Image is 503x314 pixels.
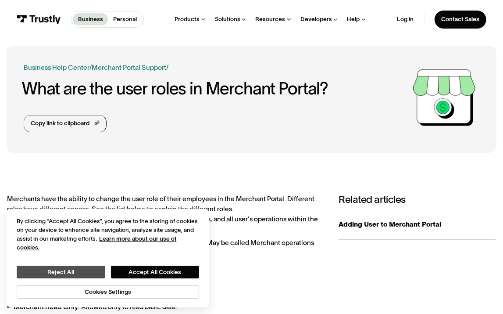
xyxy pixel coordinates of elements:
[78,15,103,24] p: Business
[300,15,332,23] div: Developers
[24,115,107,133] a: Copy link to clipboard
[111,266,199,278] button: Accept All Cookies
[89,62,92,72] div: /
[92,64,166,71] a: Merchant Portal Support
[73,13,108,25] a: Business
[14,303,78,310] strong: Merchant Read Only
[17,217,199,299] div: Privacy
[435,11,486,29] a: Contact Sales
[397,15,414,23] a: Log in
[17,266,105,278] button: Reject All
[17,217,199,253] div: By clicking “Accept All Cookies”, you agree to the storing of cookies on your device to enhance s...
[22,79,409,98] h1: What are the user roles in Merchant Portal?
[113,15,137,24] p: Personal
[339,209,496,240] a: Adding User to Merchant Portal
[7,302,322,312] li: : Allowed only to read basic data.
[339,219,496,229] div: Adding User to Merchant Portal
[17,285,199,299] button: Cookies Settings
[166,62,168,72] div: /
[31,119,89,128] div: Copy link to clipboard
[347,15,360,23] div: Help
[441,15,479,23] div: Contact Sales
[24,62,89,72] a: Business Help Center
[7,209,209,307] div: Cookie banner
[175,15,200,23] div: Products
[215,15,240,23] div: Solutions
[17,15,61,24] img: Trustly Logo
[255,15,285,23] div: Resources
[339,194,496,206] h3: Related articles
[108,13,142,25] a: Personal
